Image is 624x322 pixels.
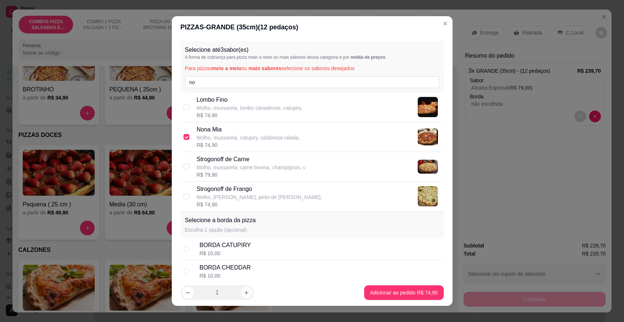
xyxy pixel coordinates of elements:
div: R$ 74,90 [197,141,300,149]
img: product-image [418,97,438,117]
img: product-image [418,186,438,206]
p: Strogonoff de Frango [197,185,322,193]
span: meio a meio [212,65,242,71]
div: R$ 74,90 [197,201,322,208]
div: BORDA CHEDDAR [200,263,251,272]
span: mais sabores [248,65,282,71]
p: Molho, mussarela, lombo canadense, catupiry, [197,104,302,112]
img: product-image [418,129,438,146]
button: decrease-product-quantity [182,287,194,299]
p: A forma de cobrança para pizza meio a meio ou mais sabores dessa categoria é por [185,54,439,60]
p: Lombo Fino [197,95,302,104]
button: Close [439,18,451,29]
p: Strogonoff de Carne [197,155,306,164]
div: BORDA CATUPIRY [200,241,251,250]
button: Adicionar ao pedido R$ 74,90 [364,285,443,300]
div: R$ 79,90 [197,171,306,178]
p: Molho, [PERSON_NAME], peito de [PERSON_NAME], [197,193,322,201]
div: R$ 74,90 [197,112,302,119]
p: Selecione a borda da pizza [185,216,256,225]
p: Molho, mussarela, catupiry, calabresa ralada, [197,134,300,141]
p: 1 [215,288,219,297]
div: PIZZAS - GRANDE (35cm) ( 12 pedaços) [181,22,444,32]
p: Nona Mia [197,125,300,134]
p: Molho, mussarela, carne bovina, champignon, c [197,164,306,171]
img: product-image [418,160,438,174]
div: R$ 10,00 [200,272,251,279]
input: Pesquise pelo nome do sabor [185,76,439,88]
p: Selecione até 3 sabor(es) [185,46,439,54]
p: Para pizzas ou selecione os sabores desejados [185,65,439,72]
div: R$ 10,00 [200,250,251,257]
p: Escolha 1 opção (opcional) [185,226,256,234]
button: increase-product-quantity [241,287,253,299]
span: média de preços [351,55,385,60]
